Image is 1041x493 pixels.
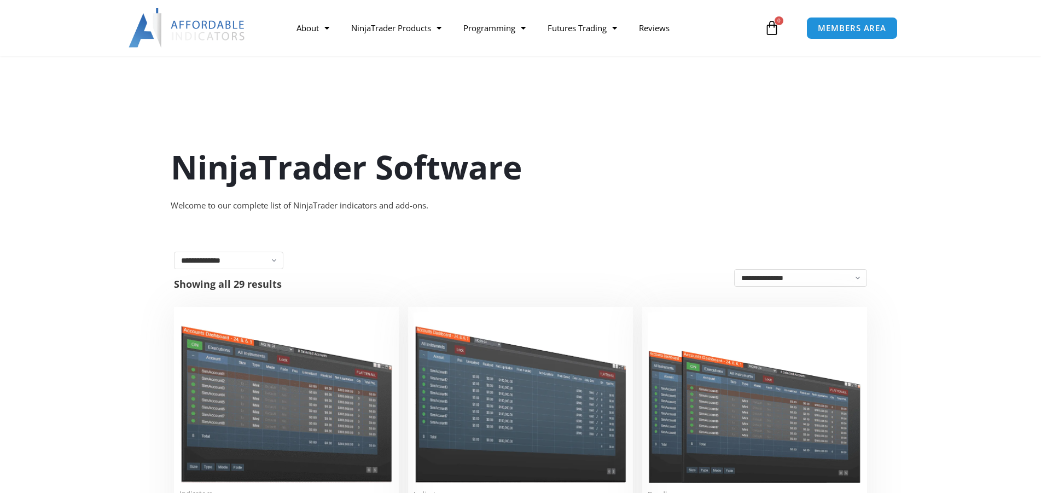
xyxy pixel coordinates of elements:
a: Reviews [628,15,681,40]
img: LogoAI | Affordable Indicators – NinjaTrader [129,8,246,48]
a: About [286,15,340,40]
div: Welcome to our complete list of NinjaTrader indicators and add-ons. [171,198,871,213]
img: Accounts Dashboard Suite [648,312,862,483]
nav: Menu [286,15,761,40]
img: Account Risk Manager [414,312,627,483]
img: Duplicate Account Actions [179,312,393,483]
h1: NinjaTrader Software [171,144,871,190]
a: Futures Trading [537,15,628,40]
span: MEMBERS AREA [818,24,886,32]
span: 0 [775,16,783,25]
p: Showing all 29 results [174,279,282,289]
a: MEMBERS AREA [806,17,898,39]
a: NinjaTrader Products [340,15,452,40]
a: Programming [452,15,537,40]
a: 0 [748,12,796,44]
select: Shop order [734,269,867,287]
